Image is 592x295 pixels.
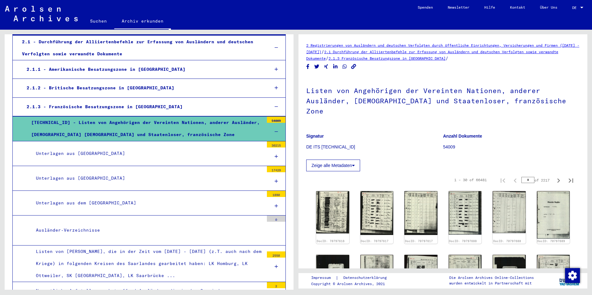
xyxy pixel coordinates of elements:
div: 1890 [267,191,285,197]
button: First page [497,174,509,186]
p: 54009 [443,144,580,150]
img: yv_logo.png [558,273,581,288]
div: Unterlagen aus [GEOGRAPHIC_DATA] [31,147,264,160]
a: 2 Registrierungen von Ausländern und deutschen Verfolgten durch öffentliche Einrichtungen, Versic... [306,43,579,54]
span: DE [572,6,579,10]
img: 001.jpg [360,191,394,235]
div: | [311,275,394,281]
h1: Listen von Angehörigen der Vereinten Nationen, anderer Ausländer, [DEMOGRAPHIC_DATA] und Staatenl... [306,76,580,124]
div: 17429 [267,166,285,172]
a: DocID: 70797689 [537,239,565,243]
button: Last page [565,174,577,186]
b: Signatur [306,134,324,139]
p: Die Arolsen Archives Online-Collections [449,275,534,280]
p: Copyright © Arolsen Archives, 2021 [311,281,394,287]
button: Share on Facebook [305,63,311,71]
img: Arolsen_neg.svg [5,6,78,21]
button: Share on Xing [323,63,329,71]
div: [TECHNICAL_ID] - Listen von Angehörigen der Vereinten Nationen, anderer Ausländer, [DEMOGRAPHIC_D... [27,117,264,141]
a: Impressum [311,275,336,281]
img: 002.jpg [404,191,437,235]
img: 001.jpg [316,191,349,233]
a: 2.1 Durchführung der Alliiertenbefehle zur Erfassung von Ausländern und deutschen Verfolgten sowi... [306,49,558,61]
a: DocID: 70797617 [405,239,433,243]
b: Anzahl Dokumente [443,134,482,139]
p: DE ITS [TECHNICAL_ID] [306,144,443,150]
div: Ausländer-Verzeichnisse [31,224,264,236]
div: 2.1.1 - Amerikanische Besatzungszone in [GEOGRAPHIC_DATA] [22,63,264,75]
div: 2.1.3 - Französische Besatzungszone in [GEOGRAPHIC_DATA] [22,101,264,113]
div: of 2217 [521,177,552,183]
button: Share on Twitter [314,63,320,71]
span: / [321,49,324,54]
a: Archiv erkunden [114,14,171,30]
a: DocID: 70797616 [317,239,345,243]
div: 0 [267,216,285,222]
div: 2 [267,282,285,288]
p: wurden entwickelt in Partnerschaft mit [449,280,534,286]
div: 30215 [267,141,285,147]
span: / [326,55,329,61]
button: Share on LinkedIn [332,63,339,71]
div: 2550 [267,251,285,258]
button: Previous page [509,174,521,186]
button: Zeige alle Metadaten [306,160,360,171]
button: Copy link [350,63,357,71]
button: Share on WhatsApp [342,63,348,71]
div: Unterlagen aus dem [GEOGRAPHIC_DATA] [31,197,264,209]
a: DocID: 70797688 [493,239,521,243]
img: Zustimmung ändern [565,268,580,283]
div: Unterlagen aus [GEOGRAPHIC_DATA] [31,172,264,184]
img: 001.jpg [449,191,482,234]
a: DocID: 70797688 [449,239,477,243]
a: Suchen [83,14,114,28]
button: Next page [552,174,565,186]
div: 2.1 - Durchführung der Alliiertenbefehle zur Erfassung von Ausländern und deutschen Verfolgten so... [17,36,264,60]
a: 2.1.3 Französische Besatzungszone in [GEOGRAPHIC_DATA] [329,56,446,61]
span: / [446,55,448,61]
img: 002.jpg [493,191,526,233]
a: Datenschutzerklärung [338,275,394,281]
div: 2.1.2 - Britische Besatzungszone in [GEOGRAPHIC_DATA] [22,82,264,94]
div: Listen von [PERSON_NAME], die in der Zeit vom [DATE] - [DATE] (z.T. auch nach dem Kriege) in folg... [31,246,264,282]
a: DocID: 70797617 [361,239,389,243]
img: 001.jpg [537,191,570,239]
div: 1 – 30 of 66481 [454,177,487,183]
div: 54009 [267,117,285,123]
